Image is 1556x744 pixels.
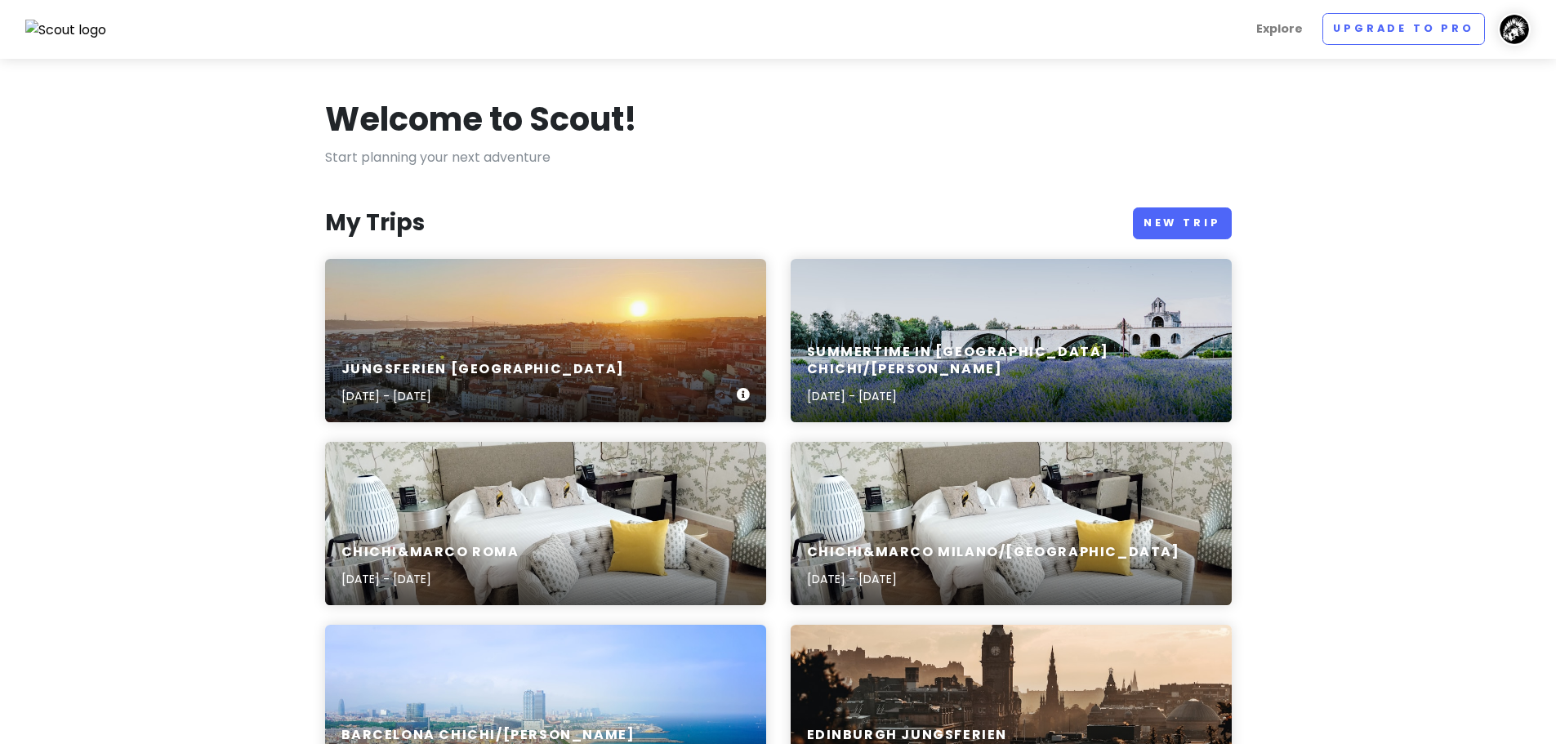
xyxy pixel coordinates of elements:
[807,727,1008,744] h6: Edinburgh Jungsferien
[807,544,1180,561] h6: Chichi&Marco Milano/[GEOGRAPHIC_DATA]
[807,570,1180,588] p: [DATE] - [DATE]
[341,727,635,744] h6: Barcelona Chichi/[PERSON_NAME]
[325,98,637,140] h1: Welcome to Scout!
[1250,13,1309,45] a: Explore
[325,208,425,238] h3: My Trips
[325,442,766,605] a: white and brown floral sofaChichi&Marco Roma[DATE] - [DATE]
[807,344,1215,378] h6: Summertime in [GEOGRAPHIC_DATA] Chichi/[PERSON_NAME]
[1322,13,1485,45] a: Upgrade to Pro
[25,20,107,41] img: Scout logo
[791,442,1232,605] a: white and brown floral sofaChichi&Marco Milano/[GEOGRAPHIC_DATA][DATE] - [DATE]
[807,387,1215,405] p: [DATE] - [DATE]
[341,361,625,378] h6: Jungsferien [GEOGRAPHIC_DATA]
[325,147,1232,168] p: Start planning your next adventure
[1498,13,1531,46] img: User profile
[341,544,519,561] h6: Chichi&Marco Roma
[1133,207,1232,239] a: New Trip
[341,387,625,405] p: [DATE] - [DATE]
[791,259,1232,422] a: blue flower field under blue skySummertime in [GEOGRAPHIC_DATA] Chichi/[PERSON_NAME][DATE] - [DATE]
[325,259,766,422] a: white and brown concrete buildings during sunsetJungsferien [GEOGRAPHIC_DATA][DATE] - [DATE]
[341,570,519,588] p: [DATE] - [DATE]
